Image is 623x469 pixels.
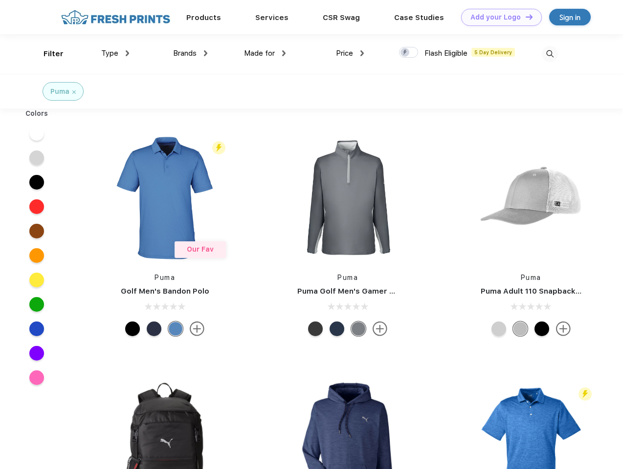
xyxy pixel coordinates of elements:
a: Products [186,13,221,22]
img: DT [526,14,533,20]
div: Quarry Brt Whit [491,321,506,336]
div: Puma [50,86,69,97]
span: Our Fav [187,245,214,253]
span: Brands [173,49,197,58]
div: Quarry with Brt Whit [513,321,528,336]
img: func=resize&h=266 [283,133,413,263]
div: Sign in [559,12,580,23]
div: Pma Blk Pma Blk [534,321,549,336]
img: fo%20logo%202.webp [58,9,173,26]
img: flash_active_toggle.svg [578,387,592,401]
a: Sign in [549,9,591,25]
span: Flash Eligible [424,49,467,58]
a: Golf Men's Bandon Polo [121,287,209,296]
div: Add your Logo [470,13,521,21]
a: CSR Swag [323,13,360,22]
div: Navy Blazer [330,321,344,336]
a: Puma Golf Men's Gamer Golf Quarter-Zip [297,287,452,296]
img: more.svg [373,321,387,336]
div: Filter [44,48,64,60]
img: dropdown.png [204,50,207,56]
span: Price [336,49,353,58]
img: more.svg [556,321,571,336]
img: flash_active_toggle.svg [212,141,225,154]
div: Quiet Shade [351,321,366,336]
img: func=resize&h=266 [466,133,596,263]
div: Lake Blue [168,321,183,336]
span: 5 Day Delivery [471,48,515,57]
div: Colors [18,108,56,119]
div: Navy Blazer [147,321,161,336]
img: func=resize&h=266 [100,133,230,263]
a: Puma [521,274,541,281]
span: Type [101,49,118,58]
a: Puma [155,274,175,281]
img: dropdown.png [360,50,364,56]
a: Services [255,13,289,22]
span: Made for [244,49,275,58]
img: more.svg [190,321,204,336]
div: Puma Black [125,321,140,336]
div: Puma Black [308,321,323,336]
img: desktop_search.svg [542,46,558,62]
img: dropdown.png [126,50,129,56]
img: dropdown.png [282,50,286,56]
a: Puma [337,274,358,281]
img: filter_cancel.svg [72,90,76,94]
